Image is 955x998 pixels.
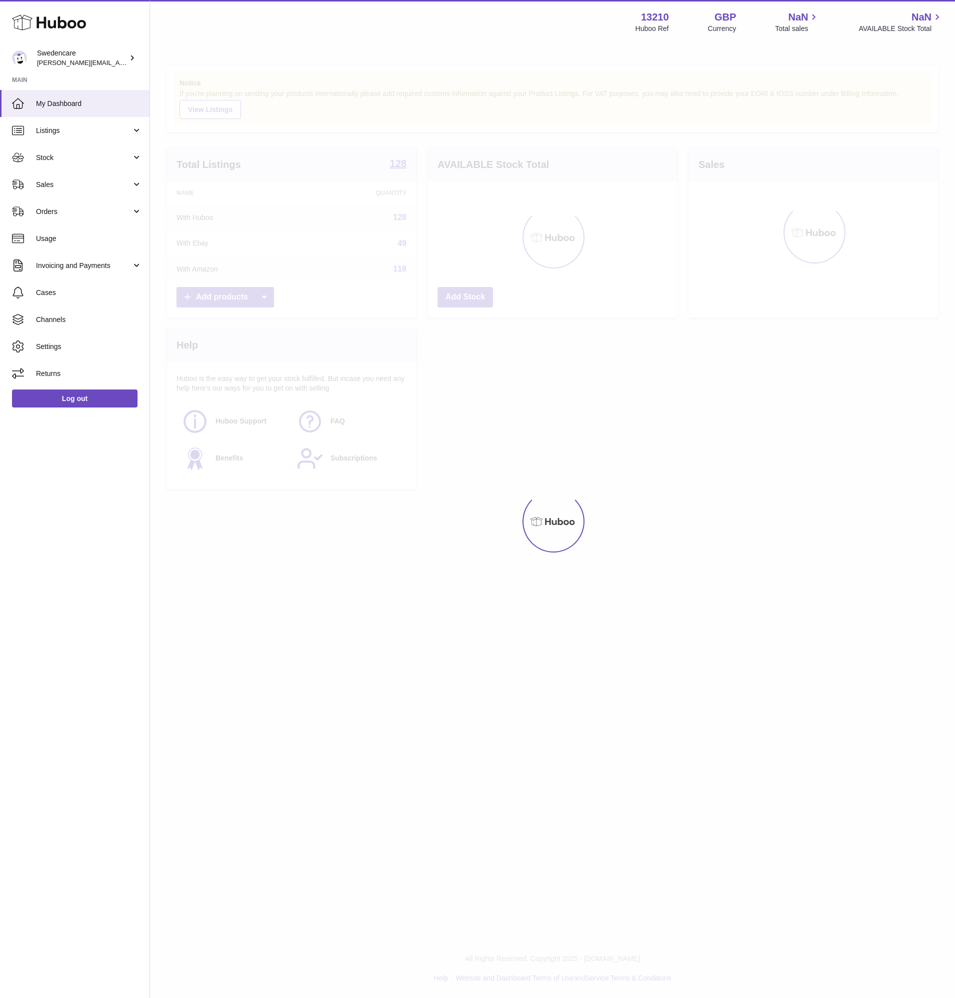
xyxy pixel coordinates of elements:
span: Stock [36,153,131,162]
a: NaN Total sales [775,10,819,33]
span: Listings [36,126,131,135]
div: Currency [708,24,736,33]
span: Channels [36,315,142,324]
strong: GBP [714,10,736,24]
span: Returns [36,369,142,378]
span: Orders [36,207,131,216]
div: Huboo Ref [635,24,669,33]
span: Total sales [775,24,819,33]
span: [PERSON_NAME][EMAIL_ADDRESS][PERSON_NAME][DOMAIN_NAME] [37,58,254,66]
span: NaN [788,10,808,24]
img: daniel.corbridge@swedencare.co.uk [12,50,27,65]
span: Settings [36,342,142,351]
span: Usage [36,234,142,243]
span: Invoicing and Payments [36,261,131,270]
span: AVAILABLE Stock Total [858,24,943,33]
span: Cases [36,288,142,297]
span: Sales [36,180,131,189]
span: NaN [911,10,931,24]
a: Log out [12,389,137,407]
a: NaN AVAILABLE Stock Total [858,10,943,33]
span: My Dashboard [36,99,142,108]
div: Swedencare [37,48,127,67]
strong: 13210 [641,10,669,24]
